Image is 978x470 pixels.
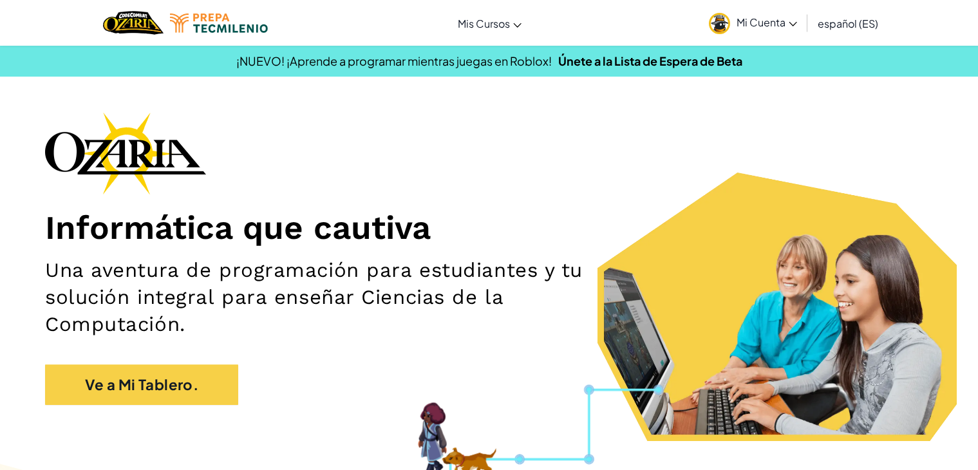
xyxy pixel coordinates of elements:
a: Únete a la Lista de Espera de Beta [558,53,742,68]
img: Ozaria branding logo [45,112,206,194]
h2: Una aventura de programación para estudiantes y tu solución integral para enseñar Ciencias de la ... [45,257,640,339]
h1: Informática que cautiva [45,207,933,247]
span: español (ES) [818,17,878,30]
img: Tecmilenio logo [170,14,268,33]
span: Mis Cursos [458,17,510,30]
span: Mi Cuenta [737,15,797,29]
a: español (ES) [811,6,885,41]
img: avatar [709,13,730,34]
a: Ozaria by CodeCombat logo [103,10,163,36]
a: Ve a Mi Tablero. [45,364,238,405]
span: ¡NUEVO! ¡Aprende a programar mientras juegas en Roblox! [236,53,552,68]
a: Mis Cursos [451,6,528,41]
a: Mi Cuenta [702,3,804,43]
img: Home [103,10,163,36]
